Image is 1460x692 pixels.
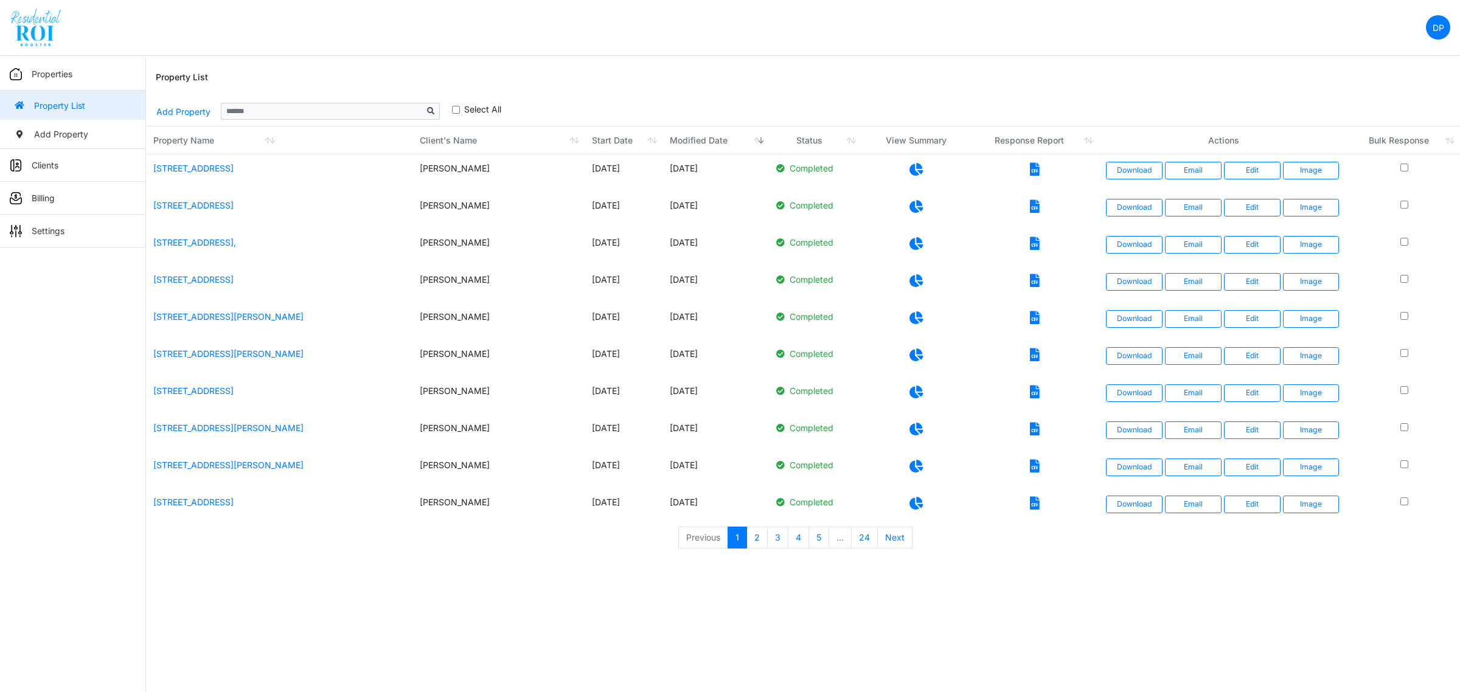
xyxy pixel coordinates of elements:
button: Email [1165,496,1222,513]
a: [STREET_ADDRESS] [153,274,234,285]
a: [STREET_ADDRESS] [153,200,234,210]
p: Settings [32,224,64,237]
td: [DATE] [585,303,662,340]
a: 24 [851,527,878,548]
th: Response Report: activate to sort column ascending [972,126,1099,154]
td: [DATE] [585,266,662,303]
p: Properties [32,67,72,80]
a: [STREET_ADDRESS] [153,163,234,173]
button: Email [1165,162,1222,179]
td: [PERSON_NAME] [412,266,585,303]
th: Bulk Response: activate to sort column ascending [1349,126,1460,154]
button: Email [1165,384,1222,401]
img: spp logo [10,8,63,47]
td: [PERSON_NAME] [412,488,585,525]
td: [DATE] [585,414,662,451]
button: Email [1165,421,1222,438]
td: [PERSON_NAME] [412,192,585,229]
a: Edit [1224,496,1281,513]
p: Completed [776,310,854,323]
button: Image [1283,199,1340,216]
td: [PERSON_NAME] [412,451,585,488]
th: Client's Name: activate to sort column ascending [412,126,585,154]
a: 2 [746,527,768,548]
td: [DATE] [585,377,662,414]
td: [DATE] [585,340,662,377]
a: Edit [1224,236,1281,253]
td: [DATE] [662,266,768,303]
h6: Property List [156,72,208,83]
a: Download [1106,347,1163,364]
button: Image [1283,273,1340,290]
th: Actions [1099,126,1349,154]
a: Edit [1224,162,1281,179]
a: Download [1106,310,1163,327]
button: Image [1283,496,1340,513]
a: [STREET_ADDRESS] [153,497,234,507]
p: Completed [776,236,854,249]
p: Completed [776,199,854,212]
a: [STREET_ADDRESS][PERSON_NAME] [153,348,304,359]
button: Email [1165,199,1222,216]
td: [PERSON_NAME] [412,414,585,451]
a: Download [1106,458,1163,476]
a: [STREET_ADDRESS] [153,386,234,396]
td: [DATE] [662,414,768,451]
img: sidemenu_properties.png [10,68,22,80]
a: Download [1106,162,1163,179]
a: Edit [1224,458,1281,476]
td: [DATE] [662,488,768,525]
td: [DATE] [662,451,768,488]
a: [STREET_ADDRESS], [153,237,236,247]
label: Select All [464,103,501,116]
td: [DATE] [662,377,768,414]
button: Image [1283,347,1340,364]
td: [PERSON_NAME] [412,229,585,266]
a: 1 [728,527,747,548]
a: Add Property [156,101,211,122]
button: Image [1283,236,1340,253]
a: [STREET_ADDRESS][PERSON_NAME] [153,423,304,433]
button: Image [1283,458,1340,476]
p: Completed [776,347,854,360]
td: [PERSON_NAME] [412,377,585,414]
a: Download [1106,273,1163,290]
button: Email [1165,310,1222,327]
img: sidemenu_client.png [10,159,22,171]
td: [DATE] [662,340,768,377]
p: Completed [776,384,854,397]
td: [DATE] [585,192,662,229]
td: [DATE] [662,303,768,340]
td: [PERSON_NAME] [412,340,585,377]
button: Email [1165,236,1222,253]
a: [STREET_ADDRESS][PERSON_NAME] [153,460,304,470]
a: 3 [767,527,788,548]
img: sidemenu_billing.png [10,192,22,204]
td: [PERSON_NAME] [412,154,585,192]
p: Completed [776,421,854,434]
a: Download [1106,421,1163,438]
button: Image [1283,162,1340,179]
th: Start Date: activate to sort column ascending [585,126,662,154]
a: 4 [788,527,809,548]
td: [PERSON_NAME] [412,303,585,340]
button: Image [1283,310,1340,327]
td: [DATE] [585,229,662,266]
p: DP [1433,21,1444,34]
td: [DATE] [585,154,662,192]
a: Edit [1224,421,1281,438]
p: Completed [776,496,854,508]
p: Clients [32,159,58,171]
td: [DATE] [585,488,662,525]
p: Billing [32,192,55,204]
a: 5 [808,527,829,548]
td: [DATE] [585,451,662,488]
th: Property Name: activate to sort column ascending [146,126,412,154]
p: Completed [776,458,854,471]
a: DP [1426,15,1450,40]
a: Edit [1224,384,1281,401]
a: Next [877,527,912,548]
button: Email [1165,347,1222,364]
button: Email [1165,273,1222,290]
a: Edit [1224,347,1281,364]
